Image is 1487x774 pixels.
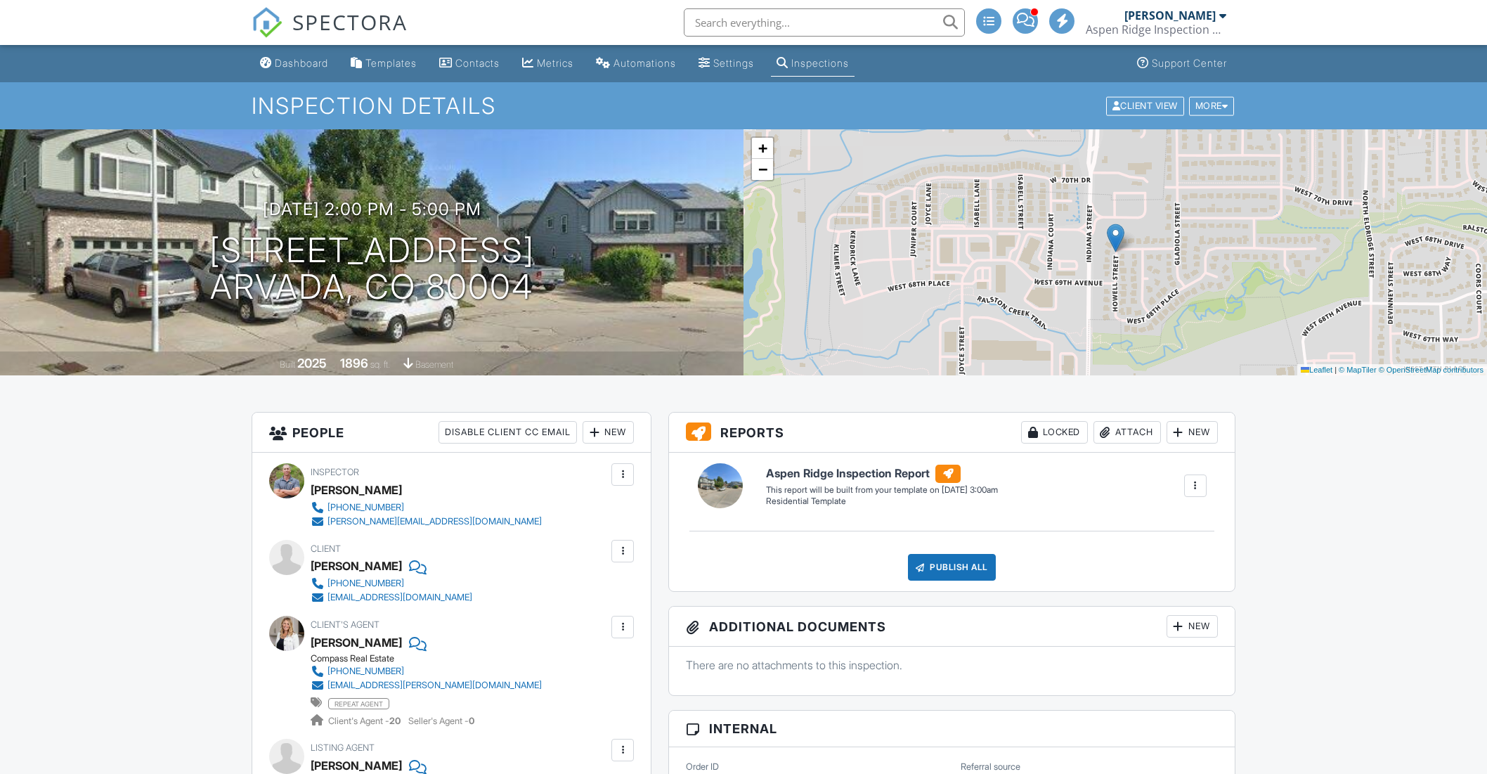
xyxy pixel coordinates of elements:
[583,421,634,444] div: New
[328,698,389,709] span: repeat agent
[340,356,368,370] div: 1896
[791,57,849,69] div: Inspections
[370,359,390,370] span: sq. ft.
[758,139,767,157] span: +
[311,555,402,576] div: [PERSON_NAME]
[1131,51,1233,77] a: Support Center
[1106,96,1184,115] div: Client View
[752,138,773,159] a: Zoom in
[1167,421,1218,444] div: New
[252,7,283,38] img: The Best Home Inspection Software - Spectora
[669,607,1235,647] h3: Additional Documents
[280,359,295,370] span: Built
[311,501,542,515] a: [PHONE_NUMBER]
[415,359,453,370] span: basement
[311,632,402,653] a: [PERSON_NAME]
[311,543,341,554] span: Client
[752,159,773,180] a: Zoom out
[252,413,651,453] h3: People
[327,516,542,527] div: [PERSON_NAME][EMAIL_ADDRESS][DOMAIN_NAME]
[1339,366,1377,374] a: © MapTiler
[389,716,401,726] strong: 20
[311,467,359,477] span: Inspector
[1086,22,1226,37] div: Aspen Ridge Inspection Services LLC
[766,465,998,483] h6: Aspen Ridge Inspection Report
[327,592,472,603] div: [EMAIL_ADDRESS][DOMAIN_NAME]
[766,484,998,496] div: This report will be built from your template on [DATE] 3:00am
[1105,100,1188,110] a: Client View
[345,51,422,77] a: Templates
[254,51,334,77] a: Dashboard
[1189,96,1235,115] div: More
[686,761,719,773] label: Order ID
[311,678,542,692] a: [EMAIL_ADDRESS][PERSON_NAME][DOMAIN_NAME]
[434,51,505,77] a: Contacts
[1301,366,1332,374] a: Leaflet
[1379,366,1483,374] a: © OpenStreetMap contributors
[292,7,408,37] span: SPECTORA
[469,716,474,726] strong: 0
[669,413,1235,453] h3: Reports
[713,57,754,69] div: Settings
[365,57,417,69] div: Templates
[1335,366,1337,374] span: |
[1107,224,1124,252] img: Marker
[1093,421,1161,444] div: Attach
[693,51,760,77] a: Settings
[311,664,542,678] a: [PHONE_NUMBER]
[684,8,965,37] input: Search everything...
[537,57,573,69] div: Metrics
[311,742,375,753] span: Listing Agent
[766,496,998,508] div: Residential Template
[1167,615,1218,638] div: New
[517,51,579,77] a: Metrics
[327,680,542,691] div: [EMAIL_ADDRESS][PERSON_NAME][DOMAIN_NAME]
[771,51,855,77] a: Inspections
[252,19,408,49] a: SPECTORA
[311,591,472,605] a: [EMAIL_ADDRESS][DOMAIN_NAME]
[327,578,404,589] div: [PHONE_NUMBER]
[275,57,328,69] div: Dashboard
[455,57,500,69] div: Contacts
[252,93,1235,118] h1: Inspection Details
[311,515,542,529] a: [PERSON_NAME][EMAIL_ADDRESS][DOMAIN_NAME]
[1124,8,1216,22] div: [PERSON_NAME]
[908,554,996,581] div: Publish All
[311,576,472,591] a: [PHONE_NUMBER]
[1152,57,1227,69] div: Support Center
[961,761,1020,773] label: Referral source
[263,200,481,219] h3: [DATE] 2:00 pm - 5:00 pm
[669,711,1235,747] h3: Internal
[439,421,577,444] div: Disable Client CC Email
[327,666,404,677] div: [PHONE_NUMBER]
[686,657,1218,673] p: There are no attachments to this inspection.
[311,619,379,630] span: Client's Agent
[311,479,402,501] div: [PERSON_NAME]
[209,232,535,307] h1: [STREET_ADDRESS] Arvada, CO 80004
[1021,421,1088,444] div: Locked
[758,160,767,178] span: −
[311,653,553,664] div: Compass Real Estate
[328,716,403,726] span: Client's Agent -
[327,502,404,513] div: [PHONE_NUMBER]
[590,51,682,77] a: Automations (Advanced)
[613,57,676,69] div: Automations
[297,356,327,370] div: 2025
[408,716,474,726] span: Seller's Agent -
